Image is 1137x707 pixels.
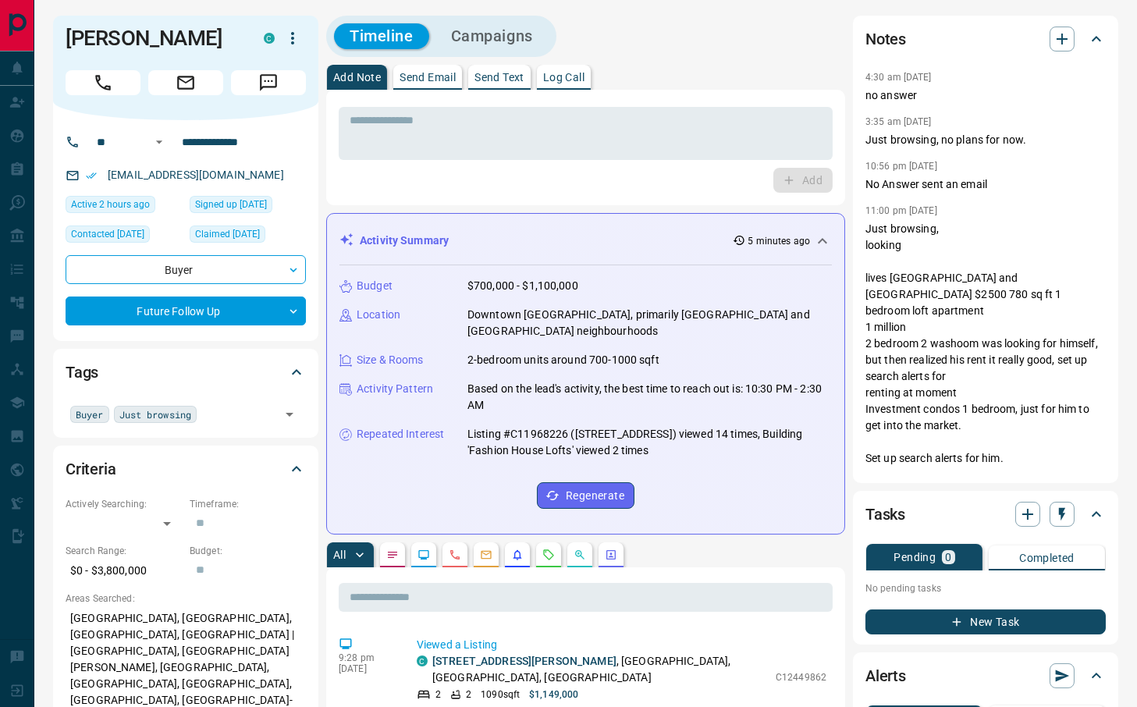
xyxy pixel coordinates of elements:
div: Sat Jul 22 2023 [190,226,306,247]
div: condos.ca [417,655,428,666]
p: Just browsing, no plans for now. [865,132,1106,148]
a: [STREET_ADDRESS][PERSON_NAME] [432,655,616,667]
div: Activity Summary5 minutes ago [339,226,832,255]
div: Alerts [865,657,1106,695]
p: Completed [1019,552,1075,563]
p: No pending tasks [865,577,1106,600]
div: Wed Oct 15 2025 [66,196,182,218]
p: Listing #C11968226 ([STREET_ADDRESS]) viewed 14 times, Building 'Fashion House Lofts' viewed 2 times [467,426,832,459]
svg: Email Verified [86,170,97,181]
div: Criteria [66,450,306,488]
p: $0 - $3,800,000 [66,558,182,584]
svg: Lead Browsing Activity [417,549,430,561]
p: Budget: [190,544,306,558]
p: 10:56 pm [DATE] [865,161,937,172]
p: No Answer sent an email [865,176,1106,193]
p: Repeated Interest [357,426,444,442]
p: 11:00 pm [DATE] [865,205,937,216]
div: Notes [865,20,1106,58]
p: Based on the lead's activity, the best time to reach out is: 10:30 PM - 2:30 AM [467,381,832,414]
p: Search Range: [66,544,182,558]
p: All [333,549,346,560]
div: Thu May 09 2019 [190,196,306,218]
p: 2 [466,687,471,702]
p: $700,000 - $1,100,000 [467,278,578,294]
p: Areas Searched: [66,592,306,606]
h2: Alerts [865,663,906,688]
svg: Opportunities [574,549,586,561]
span: Just browsing [119,407,191,422]
h2: Notes [865,27,906,52]
svg: Listing Alerts [511,549,524,561]
button: Timeline [334,23,429,49]
div: Future Follow Up [66,297,306,325]
p: Viewed a Listing [417,637,826,653]
p: Add Note [333,72,381,83]
div: condos.ca [264,33,275,44]
svg: Requests [542,549,555,561]
div: Tags [66,353,306,391]
p: 5 minutes ago [748,234,810,248]
button: Open [150,133,169,151]
span: Signed up [DATE] [195,197,267,212]
p: Actively Searching: [66,497,182,511]
h2: Tags [66,360,98,385]
h2: Tasks [865,502,905,527]
div: Tasks [865,496,1106,533]
p: Log Call [543,72,584,83]
span: Claimed [DATE] [195,226,260,242]
p: Send Email [400,72,456,83]
button: New Task [865,609,1106,634]
p: Activity Summary [360,233,449,249]
p: Budget [357,278,393,294]
a: [EMAIL_ADDRESS][DOMAIN_NAME] [108,169,284,181]
p: Activity Pattern [357,381,433,397]
span: Message [231,70,306,95]
svg: Notes [386,549,399,561]
svg: Calls [449,549,461,561]
p: Downtown [GEOGRAPHIC_DATA], primarily [GEOGRAPHIC_DATA] and [GEOGRAPHIC_DATA] neighbourhoods [467,307,832,339]
svg: Agent Actions [605,549,617,561]
p: 1090 sqft [481,687,520,702]
span: Contacted [DATE] [71,226,144,242]
p: 3:35 am [DATE] [865,116,932,127]
p: 0 [945,552,951,563]
button: Open [279,403,300,425]
span: Email [148,70,223,95]
button: Campaigns [435,23,549,49]
p: no answer [865,87,1106,104]
span: Call [66,70,140,95]
p: 2 [435,687,441,702]
p: C12449862 [776,670,826,684]
p: , [GEOGRAPHIC_DATA], [GEOGRAPHIC_DATA], [GEOGRAPHIC_DATA] [432,653,768,686]
p: Location [357,307,400,323]
p: Just browsing, looking lives [GEOGRAPHIC_DATA] and [GEOGRAPHIC_DATA] $2500 780 sq ft 1 bedroom lo... [865,221,1106,467]
div: Fri Sep 19 2025 [66,226,182,247]
p: Send Text [474,72,524,83]
p: 9:28 pm [339,652,393,663]
div: Buyer [66,255,306,284]
p: Size & Rooms [357,352,424,368]
h1: [PERSON_NAME] [66,26,240,51]
p: Pending [894,552,936,563]
svg: Emails [480,549,492,561]
p: [DATE] [339,663,393,674]
span: Active 2 hours ago [71,197,150,212]
p: 2-bedroom units around 700-1000 sqft [467,352,659,368]
h2: Criteria [66,457,116,481]
button: Regenerate [537,482,634,509]
span: Buyer [76,407,104,422]
p: 4:30 am [DATE] [865,72,932,83]
p: Timeframe: [190,497,306,511]
p: $1,149,000 [529,687,578,702]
